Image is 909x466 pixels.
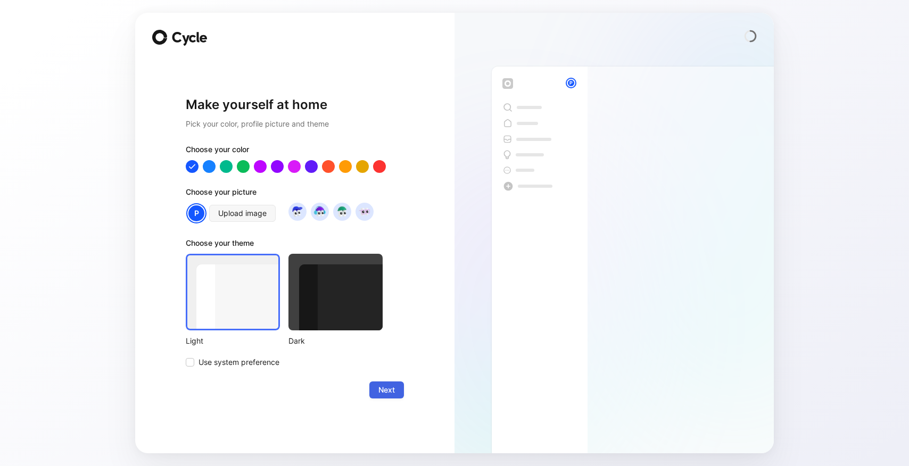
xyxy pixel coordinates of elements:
[567,79,575,87] div: P
[369,381,404,398] button: Next
[186,335,280,347] div: Light
[186,143,404,160] div: Choose your color
[357,204,371,219] img: avatar
[378,384,395,396] span: Next
[186,96,404,113] h1: Make yourself at home
[209,205,276,222] button: Upload image
[186,186,404,203] div: Choose your picture
[502,78,513,89] img: workspace-default-logo-wX5zAyuM.png
[288,335,383,347] div: Dark
[218,207,267,220] span: Upload image
[290,204,304,219] img: avatar
[186,237,383,254] div: Choose your theme
[187,204,205,222] div: P
[186,118,404,130] h2: Pick your color, profile picture and theme
[199,356,279,369] span: Use system preference
[335,204,349,219] img: avatar
[312,204,327,219] img: avatar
